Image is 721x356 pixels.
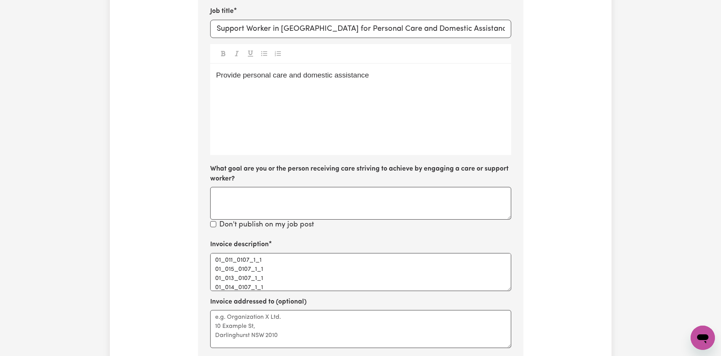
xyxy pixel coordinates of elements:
[210,20,511,38] input: e.g. Care worker needed in North Sydney for aged care
[259,49,269,59] button: Toggle undefined
[218,49,228,59] button: Toggle undefined
[245,49,256,59] button: Toggle undefined
[210,6,234,16] label: Job title
[231,49,242,59] button: Toggle undefined
[210,253,511,291] textarea: 01_011_0107_1_1 01_015_0107_1_1 01_013_0107_1_1 01_014_0107_1_1 01_012_0107_1_1
[210,240,269,250] label: Invoice description
[273,49,283,59] button: Toggle undefined
[210,164,511,184] label: What goal are you or the person receiving care striving to achieve by engaging a care or support ...
[219,220,314,231] label: Don't publish on my job post
[691,326,715,350] iframe: Button to launch messaging window
[216,71,369,79] span: Provide personal care and domestic assistance
[210,297,307,307] label: Invoice addressed to (optional)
